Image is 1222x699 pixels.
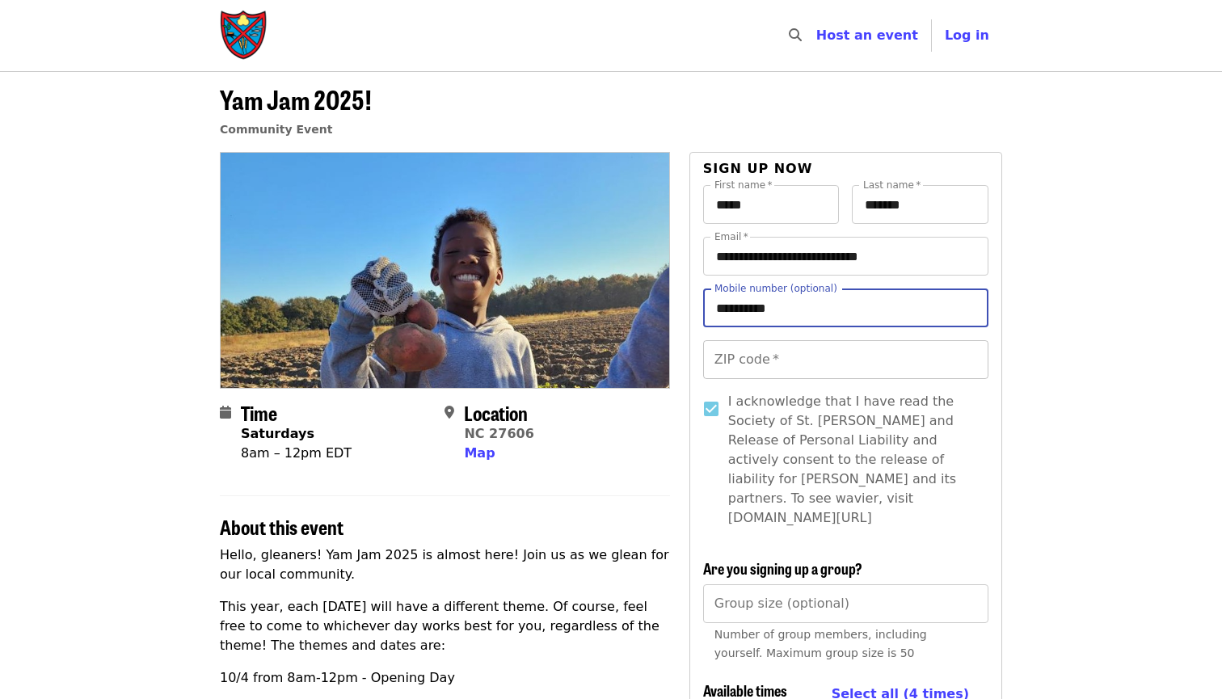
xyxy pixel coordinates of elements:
span: Location [464,398,528,427]
i: calendar icon [220,405,231,420]
span: Log in [945,27,989,43]
label: First name [714,180,773,190]
a: Community Event [220,123,332,136]
label: Last name [863,180,921,190]
span: Map [464,445,495,461]
label: Mobile number (optional) [714,284,837,293]
input: Mobile number (optional) [703,288,988,327]
span: Are you signing up a group? [703,558,862,579]
a: Host an event [816,27,918,43]
img: Society of St. Andrew - Home [220,10,268,61]
i: search icon [789,27,802,43]
input: Last name [852,185,988,224]
strong: Saturdays [241,426,314,441]
input: [object Object] [703,584,988,623]
span: Sign up now [703,161,813,176]
input: First name [703,185,840,224]
label: Email [714,232,748,242]
input: Search [811,16,824,55]
span: About this event [220,512,343,541]
span: Yam Jam 2025! [220,80,372,118]
p: Hello, gleaners! Yam Jam 2025 is almost here! Join us as we glean for our local community. [220,545,670,584]
a: NC 27606 [464,426,533,441]
button: Map [464,444,495,463]
img: Yam Jam 2025! organized by Society of St. Andrew [221,153,669,387]
input: ZIP code [703,340,988,379]
span: Number of group members, including yourself. Maximum group size is 50 [714,628,927,659]
div: 8am – 12pm EDT [241,444,352,463]
p: This year, each [DATE] will have a different theme. Of course, feel free to come to whichever day... [220,597,670,655]
button: Log in [932,19,1002,52]
i: map-marker-alt icon [445,405,454,420]
span: I acknowledge that I have read the Society of St. [PERSON_NAME] and Release of Personal Liability... [728,392,975,528]
p: 10/4 from 8am-12pm - Opening Day [220,668,670,688]
span: Time [241,398,277,427]
input: Email [703,237,988,276]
